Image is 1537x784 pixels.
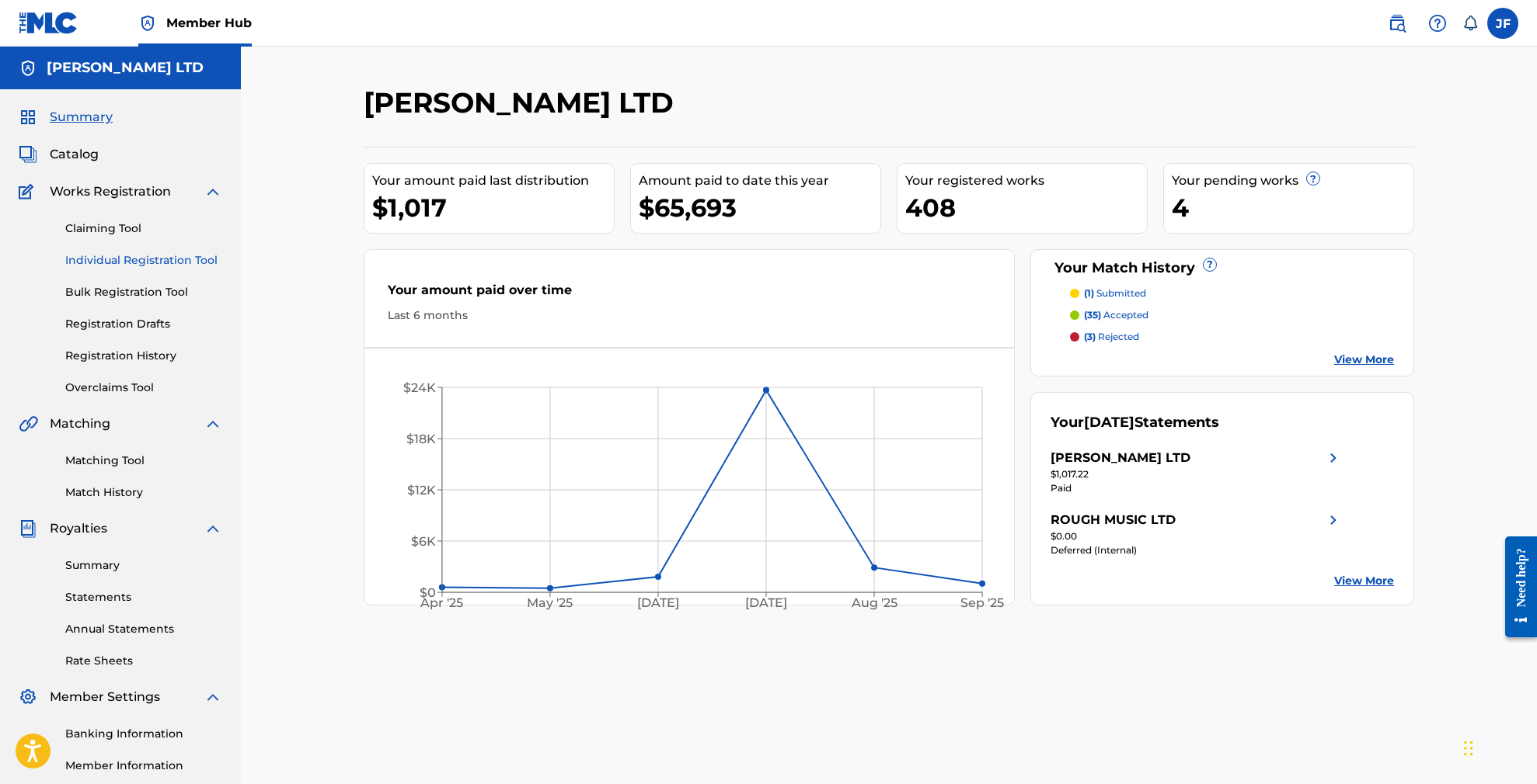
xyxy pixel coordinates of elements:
tspan: $24K [403,380,436,395]
tspan: $0 [420,585,436,600]
a: Match History [65,484,222,501]
a: (1) submitted [1070,286,1395,300]
div: Your Statements [1051,412,1219,433]
div: Your registered works [905,172,1147,190]
a: Matching Tool [65,453,222,469]
tspan: $18K [406,432,436,446]
a: Statements [65,589,222,605]
a: Registration History [65,348,222,364]
div: Your Match History [1051,258,1395,279]
span: Summary [50,108,113,127]
a: Summary [65,557,222,574]
a: Registration Drafts [65,316,222,332]
tspan: May '25 [528,596,573,611]
a: View More [1334,352,1394,368]
span: Matching [50,415,110,433]
img: Matching [19,415,38,433]
div: Paid [1051,481,1343,495]
img: expand [204,415,222,433]
span: Catalog [50,145,99,164]
a: Bulk Registration Tool [65,284,222,300]
a: CatalogCatalog [19,145,99,164]
a: Public Search [1382,8,1413,39]
a: Banking Information [65,726,222,742]
tspan: $6K [411,534,436,549]
img: Catalog [19,145,37,164]
a: (35) accepted [1070,308,1395,322]
p: accepted [1084,308,1148,322]
a: [PERSON_NAME] LTDright chevron icon$1,017.22Paid [1051,449,1343,495]
span: (35) [1084,309,1101,321]
img: search [1388,14,1406,33]
div: 408 [905,190,1147,225]
div: Last 6 months [388,307,991,324]
a: Annual Statements [65,621,222,637]
a: ROUGH MUSIC LTDright chevron icon$0.00Deferred (Internal) [1051,511,1343,557]
span: (3) [1084,331,1096,342]
a: Claiming Tool [65,220,222,237]
img: expand [204,688,222,706]
img: Member Settings [19,688,37,706]
img: help [1428,14,1447,33]
tspan: Aug '25 [851,596,897,611]
tspan: [DATE] [746,596,788,611]
a: Overclaims Tool [65,380,222,396]
img: Accounts [19,59,37,78]
a: (3) rejected [1070,330,1395,344]
img: Royalties [19,519,37,538]
span: ? [1307,172,1319,185]
div: Help [1422,8,1453,39]
iframe: Resource Center [1493,521,1537,654]
iframe: Chat Widget [1459,709,1537,784]
a: SummarySummary [19,108,113,127]
div: Drag [1464,725,1473,772]
h2: [PERSON_NAME] LTD [364,85,681,120]
span: [DATE] [1084,414,1134,431]
div: Deferred (Internal) [1051,543,1343,557]
p: rejected [1084,330,1139,344]
tspan: $12K [407,483,436,498]
span: Works Registration [50,182,171,201]
tspan: Sep '25 [961,596,1005,611]
div: User Menu [1487,8,1518,39]
div: Your amount paid last distribution [372,172,614,190]
div: Amount paid to date this year [639,172,880,190]
div: ROUGH MUSIC LTD [1051,511,1176,529]
span: ? [1204,258,1216,271]
a: View More [1334,573,1394,589]
span: Member Settings [50,688,160,706]
a: Individual Registration Tool [65,252,222,269]
img: expand [204,182,222,201]
div: Your amount paid over time [388,281,991,307]
div: $0.00 [1051,529,1343,543]
img: expand [204,519,222,538]
div: Notifications [1462,16,1478,31]
img: right chevron icon [1324,511,1343,529]
img: right chevron icon [1324,449,1343,467]
a: Rate Sheets [65,653,222,669]
h5: DE WOLFE LTD [47,59,204,77]
img: MLC Logo [19,12,78,34]
img: Works Registration [19,182,39,201]
div: Your pending works [1172,172,1413,190]
div: 4 [1172,190,1413,225]
div: [PERSON_NAME] LTD [1051,449,1190,467]
span: Royalties [50,519,107,538]
tspan: [DATE] [637,596,679,611]
a: Member Information [65,758,222,774]
tspan: Apr '25 [420,596,464,611]
p: submitted [1084,286,1146,300]
span: Member Hub [166,14,252,32]
span: (1) [1084,287,1094,299]
div: $65,693 [639,190,880,225]
div: $1,017 [372,190,614,225]
img: Top Rightsholder [138,14,157,33]
img: Summary [19,108,37,127]
div: $1,017.22 [1051,467,1343,481]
